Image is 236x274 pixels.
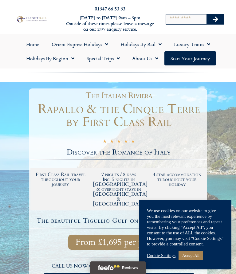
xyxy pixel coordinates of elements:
[179,251,203,260] a: Accept All
[30,149,207,156] h2: Discover the Romance of Italy
[95,5,125,12] a: 01347 66 53 33
[20,37,45,51] a: Home
[126,51,164,65] a: About Us
[20,51,81,65] a: Holidays by Region
[103,139,107,145] i: ★
[34,172,87,187] h2: First Class Rail travel throughout your journey
[33,262,116,270] p: call us now on
[45,37,114,51] a: Orient Express Holidays
[114,37,168,51] a: Holidays by Rail
[3,37,233,65] nav: Menu
[31,217,206,224] h4: The beautiful Tigullio Gulf on the Italian Riviera
[131,139,135,145] i: ★
[147,208,224,247] div: We use cookies on our website to give you the most relevant experience by remembering your prefer...
[168,37,216,51] a: Luxury Trains
[206,14,224,24] button: Search
[30,103,207,128] h1: Rapallo & the Cinque Terre by First Class Rail
[76,238,162,246] span: From £1,695 per person
[124,139,128,145] i: ★
[68,235,170,250] a: From £1,695 per person
[33,92,204,100] h1: The Italian Riviera
[151,172,203,187] h2: 4 star accommodation throughout your holiday
[93,172,145,206] h2: 7 nights / 8 days Inc. 5 nights in [GEOGRAPHIC_DATA] & overnight stays in [GEOGRAPHIC_DATA] & [GE...
[110,139,114,145] i: ★
[147,253,175,258] a: Cookie Settings
[117,139,121,145] i: ★
[103,139,135,145] div: 5/5
[16,15,47,23] img: Planet Rail Train Holidays Logo
[81,51,126,65] a: Special Trips
[65,15,156,32] h6: [DATE] to [DATE] 9am – 5pm Outside of these times please leave a message on our 24/7 enquiry serv...
[164,51,216,65] a: Start your Journey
